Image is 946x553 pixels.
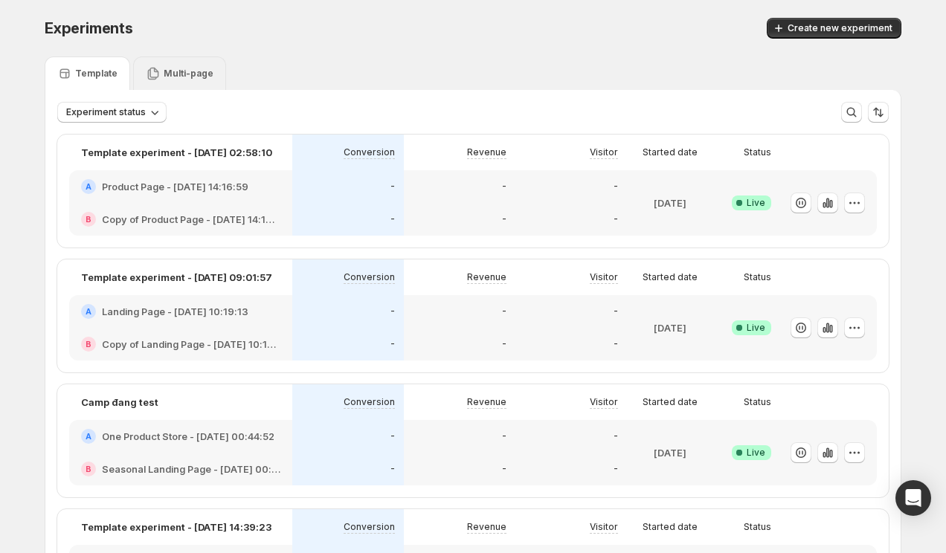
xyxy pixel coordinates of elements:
[467,146,506,158] p: Revenue
[502,305,506,317] p: -
[81,395,158,410] p: Camp đang test
[390,430,395,442] p: -
[344,521,395,533] p: Conversion
[344,146,395,158] p: Conversion
[744,396,771,408] p: Status
[86,215,91,224] h2: B
[390,338,395,350] p: -
[81,520,271,534] p: Template experiment - [DATE] 14:39:23
[164,68,213,80] p: Multi-page
[390,181,395,193] p: -
[390,305,395,317] p: -
[102,337,280,352] h2: Copy of Landing Page - [DATE] 10:19:13
[102,304,248,319] h2: Landing Page - [DATE] 10:19:13
[895,480,931,516] div: Open Intercom Messenger
[81,145,272,160] p: Template experiment - [DATE] 02:58:10
[344,271,395,283] p: Conversion
[102,462,280,476] h2: Seasonal Landing Page - [DATE] 00:45:50
[390,213,395,225] p: -
[643,271,698,283] p: Started date
[590,521,618,533] p: Visitor
[502,213,506,225] p: -
[502,181,506,193] p: -
[590,146,618,158] p: Visitor
[643,521,698,533] p: Started date
[45,19,133,37] span: Experiments
[767,18,901,39] button: Create new experiment
[467,396,506,408] p: Revenue
[654,320,686,335] p: [DATE]
[744,146,771,158] p: Status
[102,179,248,194] h2: Product Page - [DATE] 14:16:59
[614,430,618,442] p: -
[502,430,506,442] p: -
[744,271,771,283] p: Status
[747,197,765,209] span: Live
[467,271,506,283] p: Revenue
[614,305,618,317] p: -
[75,68,118,80] p: Template
[86,182,91,191] h2: A
[57,102,167,123] button: Experiment status
[86,432,91,441] h2: A
[747,322,765,334] span: Live
[643,146,698,158] p: Started date
[502,463,506,475] p: -
[614,338,618,350] p: -
[590,396,618,408] p: Visitor
[86,340,91,349] h2: B
[66,106,146,118] span: Experiment status
[590,271,618,283] p: Visitor
[788,22,892,34] span: Create new experiment
[102,429,274,444] h2: One Product Store - [DATE] 00:44:52
[614,213,618,225] p: -
[614,181,618,193] p: -
[654,195,686,210] p: [DATE]
[614,463,618,475] p: -
[102,212,280,227] h2: Copy of Product Page - [DATE] 14:16:59
[747,447,765,459] span: Live
[744,521,771,533] p: Status
[344,396,395,408] p: Conversion
[81,270,272,285] p: Template experiment - [DATE] 09:01:57
[654,445,686,460] p: [DATE]
[86,307,91,316] h2: A
[643,396,698,408] p: Started date
[390,463,395,475] p: -
[502,338,506,350] p: -
[86,465,91,473] h2: B
[467,521,506,533] p: Revenue
[868,102,889,123] button: Sort the results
